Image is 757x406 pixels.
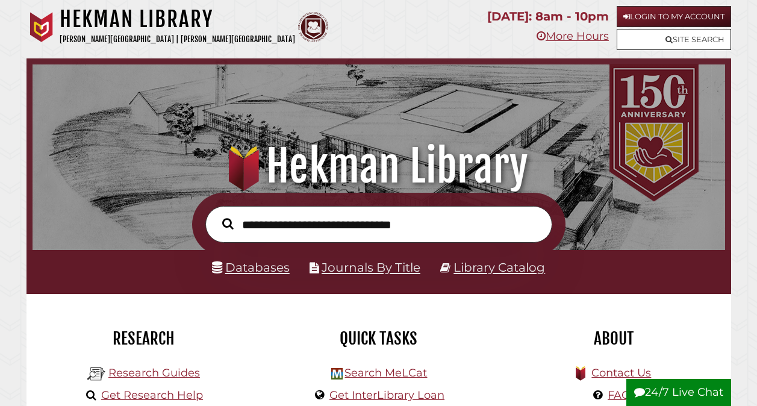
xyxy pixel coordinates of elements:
[331,368,343,379] img: Hekman Library Logo
[26,12,57,42] img: Calvin University
[617,6,731,27] a: Login to My Account
[591,366,651,379] a: Contact Us
[87,365,105,383] img: Hekman Library Logo
[487,6,609,27] p: [DATE]: 8am - 10pm
[216,215,240,233] button: Search
[322,260,420,275] a: Journals By Title
[344,366,427,379] a: Search MeLCat
[60,6,295,33] h1: Hekman Library
[60,33,295,46] p: [PERSON_NAME][GEOGRAPHIC_DATA] | [PERSON_NAME][GEOGRAPHIC_DATA]
[43,140,713,193] h1: Hekman Library
[212,260,290,275] a: Databases
[108,366,200,379] a: Research Guides
[608,389,636,402] a: FAQs
[270,328,487,349] h2: Quick Tasks
[101,389,203,402] a: Get Research Help
[222,217,234,230] i: Search
[36,328,252,349] h2: Research
[505,328,722,349] h2: About
[298,12,328,42] img: Calvin Theological Seminary
[329,389,444,402] a: Get InterLibrary Loan
[453,260,545,275] a: Library Catalog
[617,29,731,50] a: Site Search
[537,30,609,43] a: More Hours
